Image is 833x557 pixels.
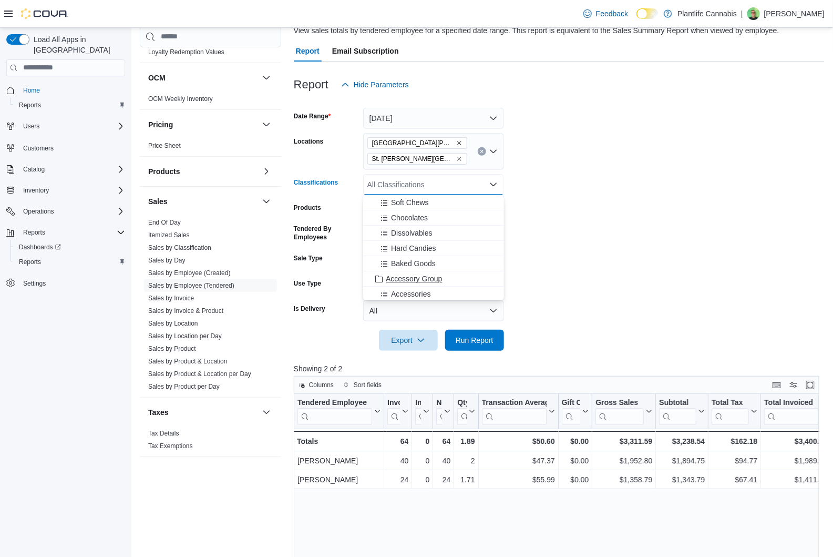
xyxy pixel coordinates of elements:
div: 0 [415,435,429,448]
div: Qty Per Transaction [457,398,466,425]
div: Taxes [140,427,281,457]
div: Invoices Ref [415,398,421,425]
button: Subtotal [659,398,705,425]
h3: Sales [148,196,168,207]
button: Operations [19,205,58,218]
button: Hide Parameters [337,74,413,95]
div: $1,894.75 [659,454,705,467]
span: Hide Parameters [354,79,409,90]
div: $1,952.80 [595,454,652,467]
button: Invoices Sold [387,398,408,425]
span: Sales by Product & Location [148,357,228,366]
p: [PERSON_NAME] [764,7,825,20]
span: End Of Day [148,218,181,227]
p: Showing 2 of 2 [294,363,825,374]
nav: Complex example [6,78,125,318]
button: Pricing [148,119,258,130]
a: Sales by Day [148,257,186,264]
span: St. Albert - Erin Ridge [367,137,467,149]
a: Sales by Product per Day [148,383,220,390]
span: Sales by Product per Day [148,382,220,391]
span: Accessories [391,289,430,299]
button: Taxes [260,406,273,419]
button: Taxes [148,407,258,418]
span: OCM Weekly Inventory [148,95,213,103]
span: Sales by Employee (Tendered) [148,281,234,290]
button: Enter fullscreen [804,379,817,391]
span: Price Sheet [148,141,181,150]
div: 1.71 [457,473,475,486]
a: Price Sheet [148,142,181,149]
button: Total Invoiced [764,398,827,425]
button: Sales [148,196,258,207]
span: Reports [23,228,45,237]
button: Home [2,83,129,98]
label: Products [294,204,321,212]
a: Sales by Employee (Created) [148,269,231,277]
button: Users [2,119,129,134]
div: Total Tax [712,398,749,408]
h3: Report [294,78,328,91]
div: Total Tax [712,398,749,425]
div: $0.00 [562,473,589,486]
div: Pricing [140,139,281,156]
button: Sales [260,195,273,208]
button: Gross Sales [595,398,652,425]
span: Report [296,40,320,62]
button: Sort fields [339,379,386,391]
span: Sales by Product & Location per Day [148,370,251,378]
a: Sales by Product & Location per Day [148,370,251,378]
div: Tendered Employee [297,398,372,425]
div: $55.99 [481,473,554,486]
span: Reports [19,258,41,266]
div: 24 [387,473,408,486]
button: Reports [19,226,49,239]
button: Reports [11,98,129,113]
button: Columns [294,379,338,391]
a: Reports [15,99,45,112]
span: St. Albert - Jensen Lakes [367,153,467,165]
div: Net Sold [436,398,442,408]
button: Customers [2,140,129,155]
button: Dissolvables [363,226,504,241]
button: Gift Cards [561,398,589,425]
div: Gross Sales [595,398,644,425]
button: Catalog [19,163,49,176]
button: Accessories [363,287,504,302]
a: Sales by Employee (Tendered) [148,282,234,289]
a: Loyalty Redemption Values [148,48,224,56]
div: Totals [297,435,380,448]
div: $67.41 [712,473,757,486]
span: Itemized Sales [148,231,190,239]
a: Feedback [579,3,632,24]
div: $3,400.72 [764,435,827,448]
label: Sale Type [294,254,323,262]
div: $1,358.79 [595,473,652,486]
a: Sales by Classification [148,244,211,251]
div: Invoices Sold [387,398,400,425]
div: Qty Per Transaction [457,398,466,408]
div: 40 [436,454,450,467]
div: 2 [457,454,475,467]
button: Inventory [2,183,129,198]
img: Cova [21,8,68,19]
label: Use Type [294,279,321,288]
a: Dashboards [11,240,129,255]
div: Subtotal [659,398,696,408]
a: Sales by Location [148,320,198,327]
div: $0.00 [561,435,589,448]
button: [DATE] [363,108,504,129]
div: $1,343.79 [659,473,705,486]
span: Sales by Classification [148,244,211,252]
button: Open list of options [489,147,498,156]
div: Invoices Ref [415,398,421,408]
div: Loyalty [140,33,281,63]
div: 64 [436,435,450,448]
span: Customers [19,141,125,154]
div: 24 [436,473,450,486]
div: Total Invoiced [764,398,819,425]
span: Sales by Location per Day [148,332,222,340]
button: Transaction Average [481,398,554,425]
button: Users [19,120,44,133]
